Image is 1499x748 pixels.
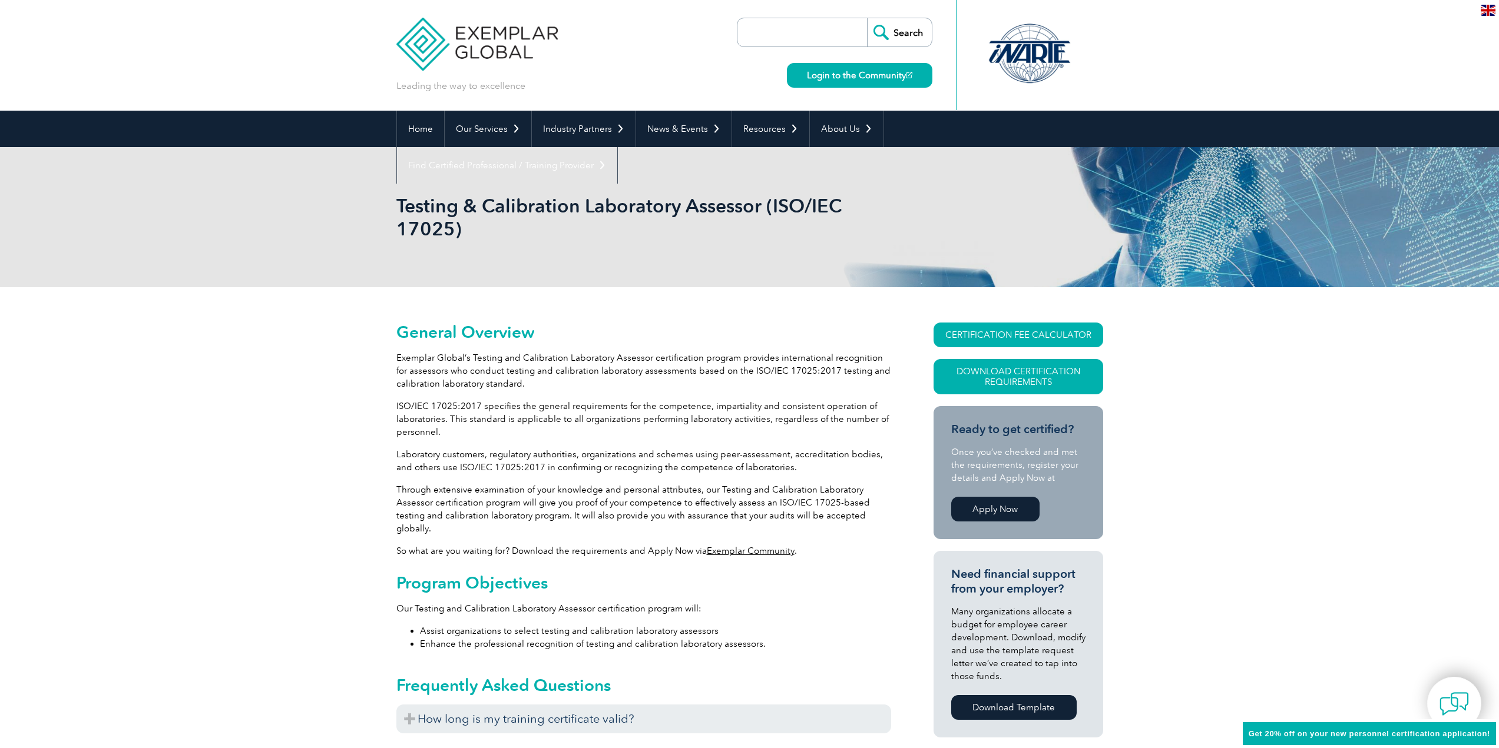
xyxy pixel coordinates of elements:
[396,194,849,240] h1: Testing & Calibration Laboratory Assessor (ISO/IEC 17025)
[934,359,1103,394] a: Download Certification Requirements
[396,79,525,92] p: Leading the way to excellence
[396,400,891,438] p: ISO/IEC 17025:2017 specifies the general requirements for the competence, impartiality and consis...
[787,63,932,88] a: Login to the Community
[1481,5,1495,16] img: en
[810,111,883,147] a: About Us
[951,422,1086,437] h3: Ready to get certified?
[532,111,636,147] a: Industry Partners
[396,573,891,592] h2: Program Objectives
[397,147,617,184] a: Find Certified Professional / Training Provider
[396,483,891,535] p: Through extensive examination of your knowledge and personal attributes, our Testing and Calibrat...
[396,704,891,733] h3: How long is my training certificate valid?
[396,602,891,615] p: Our Testing and Calibration Laboratory Assessor certification program will:
[951,446,1086,484] p: Once you’ve checked and met the requirements, register your details and Apply Now at
[934,323,1103,347] a: CERTIFICATION FEE CALCULATOR
[396,351,891,390] p: Exemplar Global’s Testing and Calibration Laboratory Assessor certification program provides inte...
[732,111,809,147] a: Resources
[420,624,891,637] li: Assist organizations to select testing and calibration laboratory assessors
[906,72,912,78] img: open_square.png
[396,323,891,341] h2: General Overview
[397,111,444,147] a: Home
[867,18,932,46] input: Search
[707,546,795,556] a: Exemplar Community
[396,448,891,474] p: Laboratory customers, regulatory authorities, organizations and schemes using peer-assessment, ac...
[1249,729,1490,738] span: Get 20% off on your new personnel certification application!
[1440,689,1469,719] img: contact-chat.png
[951,497,1040,521] a: Apply Now
[951,567,1086,596] h3: Need financial support from your employer?
[445,111,531,147] a: Our Services
[951,695,1077,720] a: Download Template
[396,676,891,694] h2: Frequently Asked Questions
[396,544,891,557] p: So what are you waiting for? Download the requirements and Apply Now via .
[636,111,732,147] a: News & Events
[420,637,891,650] li: Enhance the professional recognition of testing and calibration laboratory assessors.
[951,605,1086,683] p: Many organizations allocate a budget for employee career development. Download, modify and use th...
